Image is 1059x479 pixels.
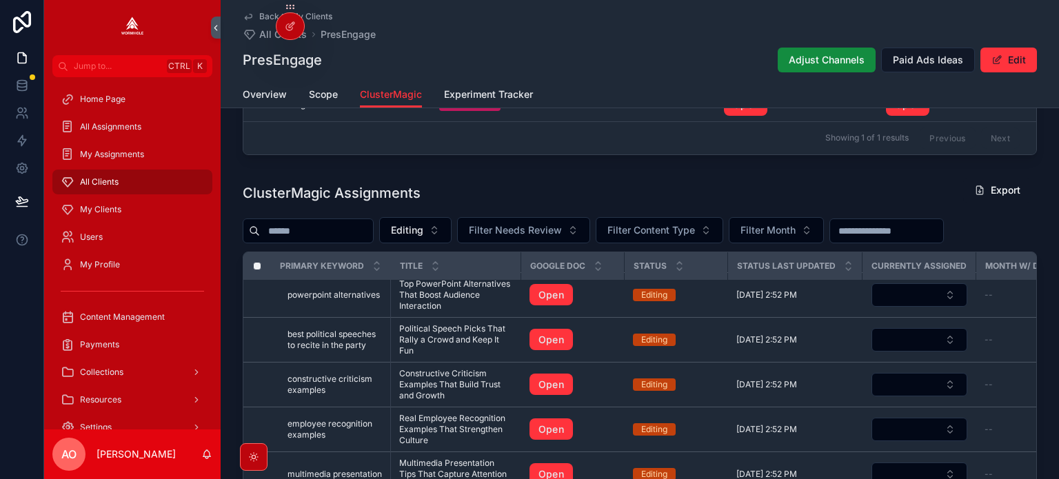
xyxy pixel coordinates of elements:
[52,387,212,412] a: Resources
[52,197,212,222] a: My Clients
[469,223,562,237] span: Filter Needs Review
[243,183,421,203] h1: ClusterMagic Assignments
[641,289,667,301] div: Editing
[985,334,993,345] span: --
[259,28,307,41] span: All Clients
[871,283,968,307] a: Select Button
[52,225,212,249] a: Users
[529,418,616,440] a: Open
[985,379,993,390] span: --
[529,284,573,306] a: Open
[243,28,307,41] a: All Clients
[736,334,854,345] a: [DATE] 2:52 PM
[288,329,382,351] a: best political speeches to recite in the party
[633,423,720,436] a: Editing
[80,232,103,243] span: Users
[985,424,993,435] span: --
[871,327,968,352] a: Select Button
[737,261,836,272] span: Status Last Updated
[736,289,797,300] span: [DATE] 2:52 PM
[729,217,824,243] button: Select Button
[243,88,287,101] span: Overview
[871,417,968,442] a: Select Button
[280,261,364,272] span: Primary Keyword
[871,372,968,397] a: Select Button
[80,149,144,160] span: My Assignments
[641,378,667,391] div: Editing
[871,283,967,307] button: Select Button
[52,360,212,385] a: Collections
[881,48,975,72] button: Paid Ads Ideas
[360,82,422,108] a: ClusterMagic
[44,77,221,429] div: scrollable content
[80,204,121,215] span: My Clients
[736,289,854,300] a: [DATE] 2:52 PM
[529,374,616,396] a: Open
[736,379,797,390] span: [DATE] 2:52 PM
[52,142,212,167] a: My Assignments
[80,367,123,378] span: Collections
[80,259,120,270] span: My Profile
[167,59,192,73] span: Ctrl
[893,53,963,67] span: Paid Ads Ideas
[633,334,720,346] a: Editing
[288,289,382,300] a: powerpoint alternatives
[259,11,332,22] span: Back to My Clients
[80,121,141,132] span: All Assignments
[529,418,573,440] a: Open
[288,418,382,440] a: employee recognition examples
[789,53,865,67] span: Adjust Channels
[80,422,112,433] span: Settings
[52,305,212,329] a: Content Management
[52,87,212,112] a: Home Page
[736,379,854,390] a: [DATE] 2:52 PM
[736,424,797,435] span: [DATE] 2:52 PM
[243,50,322,70] h1: PresEngage
[825,132,909,143] span: Showing 1 of 1 results
[457,217,590,243] button: Select Button
[80,312,165,323] span: Content Management
[607,223,695,237] span: Filter Content Type
[871,418,967,441] button: Select Button
[121,17,143,39] img: App logo
[288,374,382,396] a: constructive criticism examples
[641,423,667,436] div: Editing
[80,94,125,105] span: Home Page
[309,82,338,110] a: Scope
[963,178,1031,203] button: Export
[80,394,121,405] span: Resources
[641,334,667,346] div: Editing
[736,424,854,435] a: [DATE] 2:52 PM
[740,223,796,237] span: Filter Month
[633,378,720,391] a: Editing
[243,11,332,22] a: Back to My Clients
[309,88,338,101] span: Scope
[379,217,452,243] button: Select Button
[391,223,423,237] span: Editing
[633,289,720,301] a: Editing
[80,176,119,187] span: All Clients
[243,82,287,110] a: Overview
[529,374,573,396] a: Open
[52,252,212,277] a: My Profile
[52,332,212,357] a: Payments
[52,415,212,440] a: Settings
[52,55,212,77] button: Jump to...CtrlK
[288,289,380,300] span: powerpoint alternatives
[444,82,533,110] a: Experiment Tracker
[529,329,573,351] a: Open
[596,217,723,243] button: Select Button
[778,48,876,72] button: Adjust Channels
[97,447,176,461] p: [PERSON_NAME]
[871,373,967,396] button: Select Button
[61,446,77,462] span: AO
[530,261,585,272] span: Google Doc
[321,28,376,41] a: PresEngage
[985,289,993,300] span: --
[360,88,422,101] span: ClusterMagic
[871,261,967,272] span: Currently Assigned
